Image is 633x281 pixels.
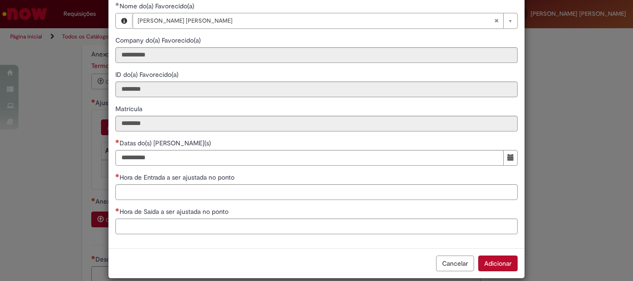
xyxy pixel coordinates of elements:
[116,13,133,28] button: Nome do(a) Favorecido(a), Visualizar este registro Eduardo da Silva Sarmento
[133,13,517,28] a: [PERSON_NAME] [PERSON_NAME]Limpar campo Nome do(a) Favorecido(a)
[120,2,196,10] span: Necessários - Nome do(a) Favorecido(a)
[503,150,518,166] button: Mostrar calendário para Datas do(s) Ajuste(s)
[489,13,503,28] abbr: Limpar campo Nome do(a) Favorecido(a)
[115,81,518,97] input: ID do(a) Favorecido(a)
[115,47,518,63] input: Company do(a) Favorecido(a)
[120,173,236,181] span: Hora de Entrada a ser ajustada no ponto
[115,36,203,44] span: Somente leitura - Company do(a) Favorecido(a)
[115,139,120,143] span: Necessários
[138,13,494,28] span: [PERSON_NAME] [PERSON_NAME]
[478,256,518,271] button: Adicionar
[115,70,180,79] span: Somente leitura - ID do(a) Favorecido(a)
[115,174,120,177] span: Necessários
[120,207,230,216] span: Hora de Saída a ser ajustada no ponto
[115,208,120,212] span: Necessários
[115,219,518,234] input: Hora de Saída a ser ajustada no ponto
[115,184,518,200] input: Hora de Entrada a ser ajustada no ponto
[120,139,213,147] span: Datas do(s) [PERSON_NAME](s)
[115,105,144,113] span: Somente leitura - Matrícula
[436,256,474,271] button: Cancelar
[115,150,504,166] input: Datas do(s) Ajuste(s)
[115,2,120,6] span: Obrigatório Preenchido
[115,116,518,131] input: Matrícula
